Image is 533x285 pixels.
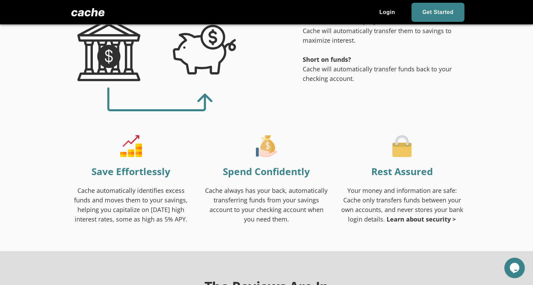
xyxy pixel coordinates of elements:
[204,186,329,224] p: Cache always has your back, automatically transferring funds from your savings account to your ch...
[303,55,351,63] strong: Short on funds?
[303,26,464,45] p: Cache will automatically transfer them to savings to maximize interest.
[391,135,413,157] img: Lock
[303,64,464,83] p: Cache will automatically transfer funds back to your checking account.
[340,186,464,224] p: Your money and information are safe: Cache only transfers funds between your own accounts, and ne...
[256,135,277,157] img: Save
[412,3,464,22] a: Get Started
[69,5,107,19] img: Logo
[204,165,329,177] h3: Spend Confidently
[369,3,406,22] a: Login
[340,165,464,177] h3: Rest Assured
[69,186,193,224] p: Cache automatically identifies excess funds and moves them to your savings, helping you capitaliz...
[387,215,456,223] a: Learn about security >
[504,258,526,278] iframe: chat widget
[69,165,193,177] h3: Save Effortlessly
[303,17,403,25] strong: Have excess funds lying around?
[120,135,142,157] img: Earn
